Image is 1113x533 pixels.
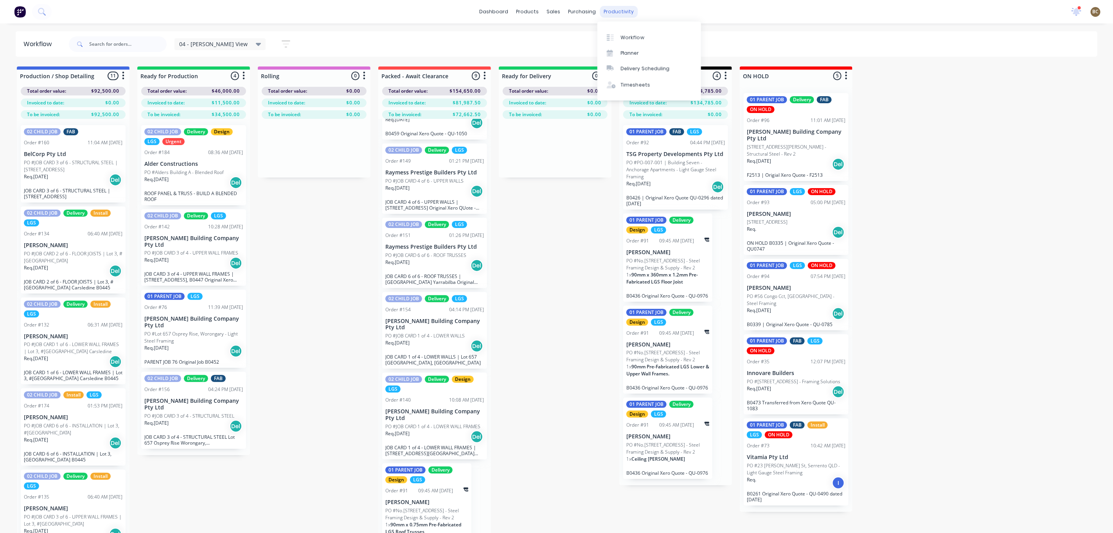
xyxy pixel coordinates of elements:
span: Total order value: [388,88,428,95]
div: 01 PARENT JOBFABLGSOrder #9204:44 PM [DATE]TSG Property Developments Pty LtdPO #PO-007-001 | Buil... [623,125,728,210]
div: 01 PARENT JOB [144,293,185,300]
div: LGS [187,293,203,300]
div: 01 PARENT JOBDeliveryDesignLGSOrder #9109:45 AM [DATE][PERSON_NAME]PO #No.[STREET_ADDRESS] - Stee... [623,398,712,479]
div: Install [63,391,84,398]
div: Del [471,340,483,352]
p: [PERSON_NAME] [24,242,122,249]
div: Del [230,420,242,433]
div: 01 PARENT JOB [747,96,787,103]
span: Ceiling [PERSON_NAME] [631,456,685,462]
p: B0436 Original Xero Quote - QU-0976 [626,293,709,299]
div: Planner [621,50,639,57]
div: LGS [687,128,702,135]
div: Del [230,345,242,357]
p: PO #JOB CARD 6 of 6 - ROOF TRUSSES [385,252,466,259]
p: PO #No.[STREET_ADDRESS] - Steel Framing Design & Supply - Rev 2 [626,349,709,363]
p: PO #JOB CARD 3 of 4 - UPPER WALL FRAMES [144,249,238,257]
div: ON HOLD [808,188,836,195]
div: Delivery [184,375,208,382]
div: 04:14 PM [DATE] [449,306,484,313]
div: Order #134 [24,230,49,237]
p: [PERSON_NAME] Building Company Pty Ltd [385,318,484,331]
div: 02 CHILD JOBDeliveryFABOrder #15604:24 PM [DATE][PERSON_NAME] Building Company Pty LtdPO #JOB CAR... [141,372,246,449]
span: Total order value: [268,88,307,95]
p: PO #[STREET_ADDRESS] - Framing Solutions [747,378,840,385]
input: Search for orders... [89,36,167,52]
div: LGS [651,411,666,418]
div: Delivery [669,401,694,408]
p: [PERSON_NAME] [747,285,845,291]
div: 02 CHILD JOB [24,301,61,308]
p: PO #56 Congo Cct, [GEOGRAPHIC_DATA] - Steel Framing [747,293,845,307]
p: PO #JOB CARD 3 of 6 - UPPER WALL FRAMES | Lot 3, #[GEOGRAPHIC_DATA] [24,513,122,528]
p: PO #23 [PERSON_NAME] St, Serrento QLD - Light Gauge Steel Framing [747,462,845,476]
div: Delivery [425,376,449,383]
span: Invoiced to date: [27,99,64,106]
div: 01:53 PM [DATE] [88,402,122,409]
p: Innovare Builders [747,370,845,377]
div: Order #160 [24,139,49,146]
div: 02 CHILD JOB [144,128,181,135]
div: FAB [790,422,805,429]
span: Invoiced to date: [147,99,185,106]
div: 02 CHILD JOB [24,473,61,480]
span: Total order value: [509,88,548,95]
p: Req. [DATE] [385,259,410,266]
div: 01 PARENT JOB [626,128,667,135]
p: Req. [DATE] [747,385,771,392]
div: 01 PARENT JOB [626,217,667,224]
div: Delivery [669,309,694,316]
div: LGS [144,138,160,145]
div: LGS [410,476,425,483]
div: 11:01 AM [DATE] [811,117,845,124]
p: Req. [747,476,756,483]
p: Req. [DATE] [144,345,169,352]
span: 1 x [626,363,631,370]
div: 01 PARENT JOBFABLGSON HOLDOrder #3512:07 PM [DATE]Innovare BuildersPO #[STREET_ADDRESS] - Framing... [744,334,849,415]
p: [PERSON_NAME] [626,341,709,348]
p: B0339 | Original Xero Quote - QU-0785 [747,321,845,327]
a: Workflow [597,29,701,45]
div: 02 CHILD JOBDeliveryLGSOrder #15101:26 PM [DATE]Raymess Prestige Builders Pty LtdPO #JOB CARD 6 o... [382,218,487,288]
div: 06:40 AM [DATE] [88,230,122,237]
div: 08:36 AM [DATE] [208,149,243,156]
div: 10:42 AM [DATE] [811,442,845,449]
div: 02 CHILD JOBDeliveryLGSOrder #14901:21 PM [DATE]Raymess Prestige Builders Pty LtdPO #JOB CARD 4 o... [382,144,487,214]
div: 09:45 AM [DATE] [419,487,453,494]
div: FAB [817,96,832,103]
p: Req. [DATE] [747,307,771,314]
div: 11:04 AM [DATE] [88,139,122,146]
div: 02 CHILD JOBInstallLGSOrder #17401:53 PM [DATE][PERSON_NAME]PO #JOB CARD 6 of 6 - INSTALLATION | ... [21,388,126,466]
div: Install [90,301,111,308]
div: 02 CHILD JOB [24,210,61,217]
p: Req. [DATE] [747,158,771,165]
p: PARENT JOB 76 Original Job B0452 [144,359,243,365]
div: Order #149 [385,158,411,165]
div: Del [471,259,483,272]
div: Delivery [184,212,208,219]
p: PO #JOB CARD 1 of 6 - LOWER WALL FRAMES | Lot 3, #[GEOGRAPHIC_DATA] Carsledine [24,341,122,355]
p: [PERSON_NAME] Building Company Pty Ltd [144,316,243,329]
div: Order #156 [144,386,170,393]
div: Design [626,411,648,418]
div: Design [211,128,233,135]
div: 02 CHILD JOBDeliveryDesignLGSOrder #14010:08 AM [DATE][PERSON_NAME] Building Company Pty LtdPO #J... [382,373,487,459]
div: Workflow [621,34,644,41]
p: Req. [DATE] [626,180,651,187]
p: PO #No.[STREET_ADDRESS] - Steel Framing Design & Supply - Rev 2 [626,441,709,456]
span: 90mm x 360mm x 1.2mm Pre-Fabricated LGS Floor Joist [626,271,698,285]
div: 01 PARENT JOBDeliveryDesignLGSOrder #9109:45 AM [DATE][PERSON_NAME]PO #No.[STREET_ADDRESS] - Stee... [623,306,712,394]
div: Design [452,376,474,383]
div: Delivery Scheduling [621,65,670,72]
div: LGS [747,431,762,438]
div: 01 PARENT JOBLGSON HOLDOrder #9407:54 PM [DATE][PERSON_NAME]PO #56 Congo Cct, [GEOGRAPHIC_DATA] -... [744,259,849,330]
div: Del [712,181,724,193]
div: 02 CHILD JOB [144,212,181,219]
div: LGS [807,337,823,345]
span: $0.00 [105,99,119,106]
div: ON HOLD [747,106,775,113]
div: Order #135 [24,494,49,501]
p: Vitamia Pty Ltd [747,454,845,461]
p: Req. [DATE] [24,264,48,271]
div: 02 CHILD JOB [24,128,61,135]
